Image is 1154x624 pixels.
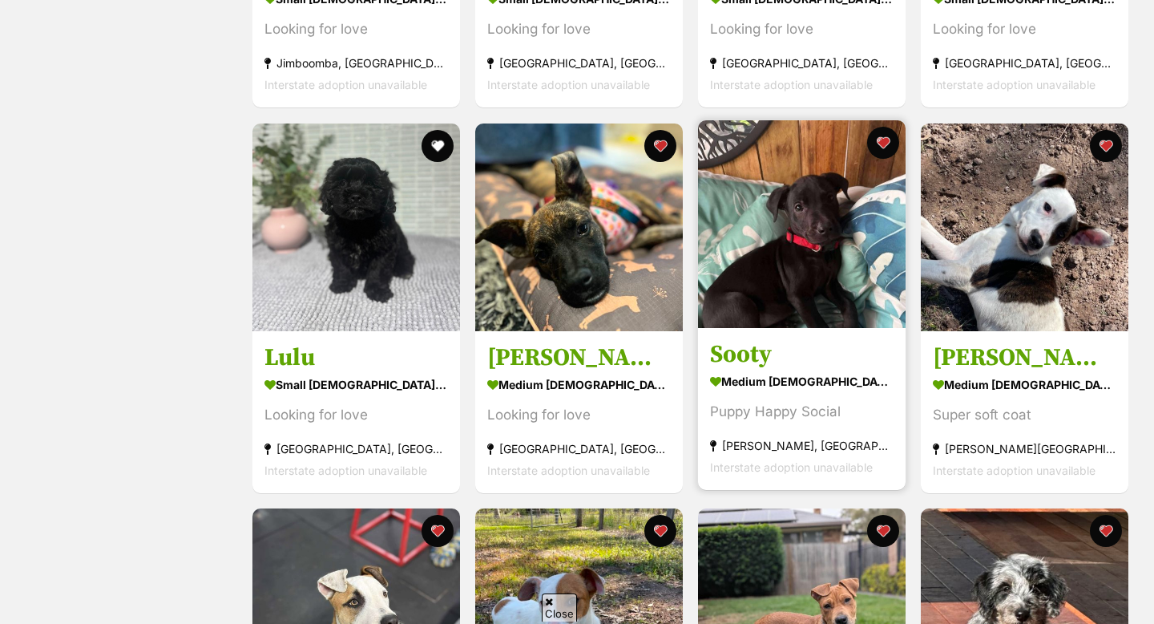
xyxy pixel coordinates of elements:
h3: Sooty [710,339,894,370]
div: [PERSON_NAME][GEOGRAPHIC_DATA], [GEOGRAPHIC_DATA] [933,438,1116,460]
div: Looking for love [710,19,894,41]
button: favourite [422,130,454,162]
div: Looking for love [264,404,448,426]
a: Sooty medium [DEMOGRAPHIC_DATA] Dog Puppy Happy Social [PERSON_NAME], [GEOGRAPHIC_DATA] Interstat... [698,327,906,490]
img: Lulu [252,124,460,331]
span: Interstate adoption unavailable [264,464,427,477]
div: medium [DEMOGRAPHIC_DATA] Dog [710,370,894,393]
div: medium [DEMOGRAPHIC_DATA] Dog [933,373,1116,396]
div: Puppy Happy Social [710,401,894,423]
div: [PERSON_NAME], [GEOGRAPHIC_DATA] [710,435,894,456]
span: Interstate adoption unavailable [487,464,650,477]
span: Interstate adoption unavailable [264,79,427,92]
span: Close [542,594,577,622]
button: favourite [644,130,676,162]
div: Looking for love [933,19,1116,41]
h3: [PERSON_NAME] [487,342,671,373]
span: Interstate adoption unavailable [933,79,1095,92]
button: favourite [867,127,899,159]
div: [GEOGRAPHIC_DATA], [GEOGRAPHIC_DATA] [487,53,671,75]
button: favourite [1090,130,1122,162]
span: Interstate adoption unavailable [487,79,650,92]
img: Stella [475,124,683,331]
div: Looking for love [487,404,671,426]
img: Harper [921,124,1128,331]
img: Sooty [698,120,906,328]
div: Jimboomba, [GEOGRAPHIC_DATA] [264,53,448,75]
div: medium [DEMOGRAPHIC_DATA] Dog [487,373,671,396]
div: small [DEMOGRAPHIC_DATA] Dog [264,373,448,396]
span: Interstate adoption unavailable [933,464,1095,477]
a: Lulu small [DEMOGRAPHIC_DATA] Dog Looking for love [GEOGRAPHIC_DATA], [GEOGRAPHIC_DATA] Interstat... [252,330,460,493]
div: [GEOGRAPHIC_DATA], [GEOGRAPHIC_DATA] [710,53,894,75]
div: Looking for love [487,19,671,41]
button: favourite [867,515,899,547]
span: Interstate adoption unavailable [710,460,873,474]
button: favourite [1090,515,1122,547]
a: [PERSON_NAME] medium [DEMOGRAPHIC_DATA] Dog Super soft coat [PERSON_NAME][GEOGRAPHIC_DATA], [GEOG... [921,330,1128,493]
div: Super soft coat [933,404,1116,426]
div: [GEOGRAPHIC_DATA], [GEOGRAPHIC_DATA] [933,53,1116,75]
button: favourite [644,515,676,547]
h3: Lulu [264,342,448,373]
div: [GEOGRAPHIC_DATA], [GEOGRAPHIC_DATA] [264,438,448,460]
span: Interstate adoption unavailable [710,79,873,92]
h3: [PERSON_NAME] [933,342,1116,373]
div: [GEOGRAPHIC_DATA], [GEOGRAPHIC_DATA] [487,438,671,460]
button: favourite [422,515,454,547]
a: [PERSON_NAME] medium [DEMOGRAPHIC_DATA] Dog Looking for love [GEOGRAPHIC_DATA], [GEOGRAPHIC_DATA]... [475,330,683,493]
div: Looking for love [264,19,448,41]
